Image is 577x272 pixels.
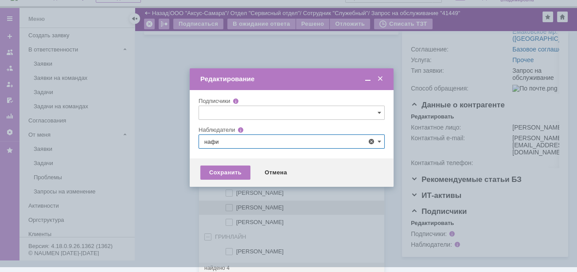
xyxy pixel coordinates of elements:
[363,75,372,83] span: Свернуть (Ctrl + M)
[200,75,385,83] div: Редактирование
[368,138,375,145] span: Удалить
[376,75,385,83] span: Закрыть
[199,127,372,133] div: Наблюдатели
[199,98,372,104] div: Подписчики
[204,264,379,272] div: найдено 4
